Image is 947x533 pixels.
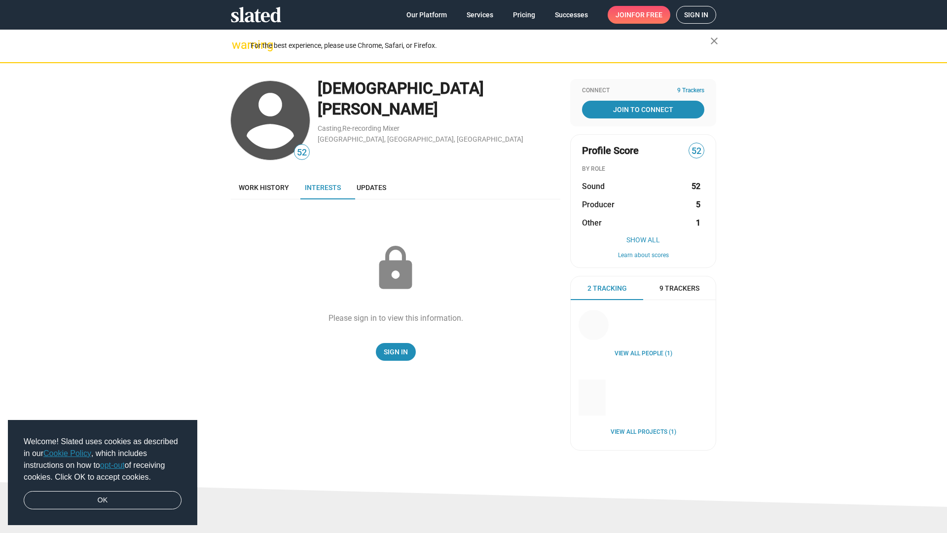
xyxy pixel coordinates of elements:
[406,6,447,24] span: Our Platform
[384,343,408,361] span: Sign In
[582,144,639,157] span: Profile Score
[616,6,662,24] span: Join
[582,252,704,260] button: Learn about scores
[587,284,627,293] span: 2 Tracking
[8,420,197,526] div: cookieconsent
[696,218,700,228] strong: 1
[24,436,182,483] span: Welcome! Slated uses cookies as described in our , which includes instructions on how to of recei...
[467,6,493,24] span: Services
[318,124,341,132] a: Casting
[584,101,702,118] span: Join To Connect
[582,101,704,118] a: Join To Connect
[328,313,463,323] div: Please sign in to view this information.
[513,6,535,24] span: Pricing
[696,199,700,210] strong: 5
[659,284,699,293] span: 9 Trackers
[555,6,588,24] span: Successes
[689,145,704,158] span: 52
[611,428,676,436] a: View all Projects (1)
[582,181,605,191] span: Sound
[399,6,455,24] a: Our Platform
[631,6,662,24] span: for free
[349,176,394,199] a: Updates
[677,87,704,95] span: 9 Trackers
[582,199,615,210] span: Producer
[341,126,342,132] span: ,
[239,184,289,191] span: Work history
[582,218,602,228] span: Other
[459,6,501,24] a: Services
[547,6,596,24] a: Successes
[294,146,309,159] span: 52
[24,491,182,510] a: dismiss cookie message
[100,461,125,469] a: opt-out
[505,6,543,24] a: Pricing
[684,6,708,23] span: Sign in
[582,236,704,244] button: Show All
[708,35,720,47] mat-icon: close
[43,449,91,457] a: Cookie Policy
[318,135,523,143] a: [GEOGRAPHIC_DATA], [GEOGRAPHIC_DATA], [GEOGRAPHIC_DATA]
[582,165,704,173] div: BY ROLE
[297,176,349,199] a: Interests
[582,87,704,95] div: Connect
[615,350,672,358] a: View all People (1)
[371,244,420,293] mat-icon: lock
[676,6,716,24] a: Sign in
[608,6,670,24] a: Joinfor free
[342,124,400,132] a: Re-recording Mixer
[251,39,710,52] div: For the best experience, please use Chrome, Safari, or Firefox.
[692,181,700,191] strong: 52
[232,39,244,51] mat-icon: warning
[376,343,416,361] a: Sign In
[357,184,386,191] span: Updates
[305,184,341,191] span: Interests
[231,176,297,199] a: Work history
[318,78,560,120] div: [DEMOGRAPHIC_DATA][PERSON_NAME]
